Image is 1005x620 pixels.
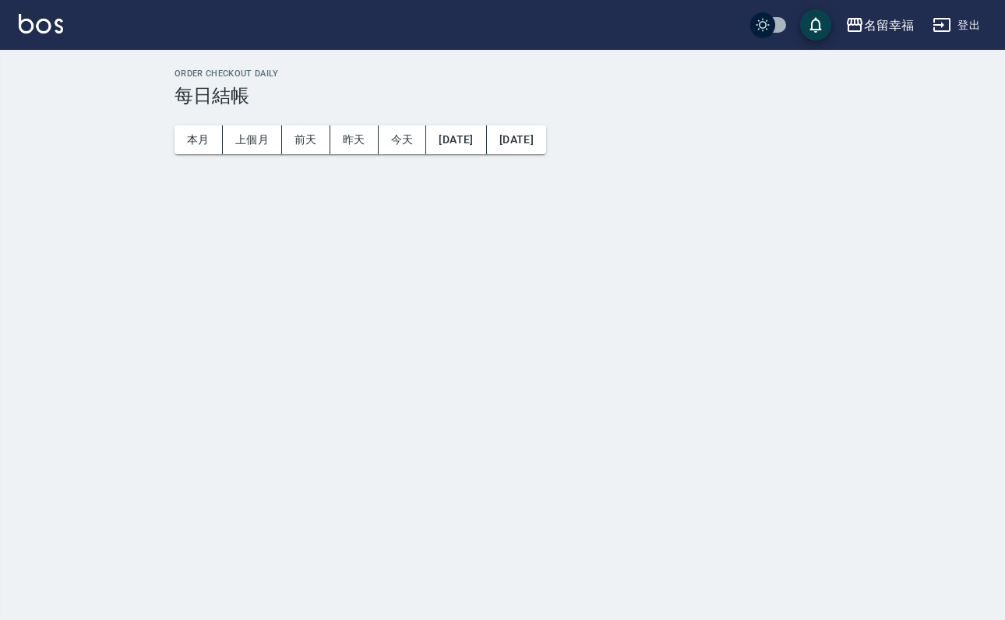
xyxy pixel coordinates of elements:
button: 登出 [926,11,986,40]
button: 上個月 [223,125,282,154]
button: [DATE] [426,125,486,154]
button: 本月 [175,125,223,154]
img: Logo [19,14,63,33]
h2: Order checkout daily [175,69,986,79]
button: 名留幸福 [839,9,920,41]
button: 前天 [282,125,330,154]
button: 今天 [379,125,427,154]
div: 名留幸福 [864,16,914,35]
button: save [800,9,831,41]
button: [DATE] [487,125,546,154]
button: 昨天 [330,125,379,154]
h3: 每日結帳 [175,85,986,107]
